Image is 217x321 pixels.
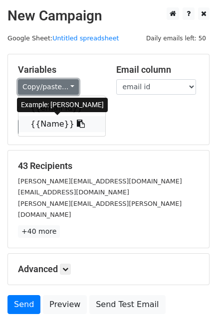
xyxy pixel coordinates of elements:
a: Untitled spreadsheet [52,34,119,42]
span: Daily emails left: 50 [143,33,210,44]
small: [PERSON_NAME][EMAIL_ADDRESS][PERSON_NAME][DOMAIN_NAME] [18,200,182,219]
h5: 43 Recipients [18,160,199,171]
a: Send Test Email [89,295,165,314]
a: Daily emails left: 50 [143,34,210,42]
a: Copy/paste... [18,79,79,95]
a: {{Name}} [18,116,105,132]
a: +40 more [18,225,60,238]
div: Example: [PERSON_NAME] [17,98,108,112]
a: Send [7,295,40,314]
small: [EMAIL_ADDRESS][DOMAIN_NAME] [18,188,129,196]
h5: Advanced [18,264,199,275]
a: Preview [43,295,87,314]
iframe: Chat Widget [167,273,217,321]
h5: Variables [18,64,101,75]
h5: Email column [116,64,200,75]
small: [PERSON_NAME][EMAIL_ADDRESS][DOMAIN_NAME] [18,177,182,185]
small: Google Sheet: [7,34,119,42]
h2: New Campaign [7,7,210,24]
